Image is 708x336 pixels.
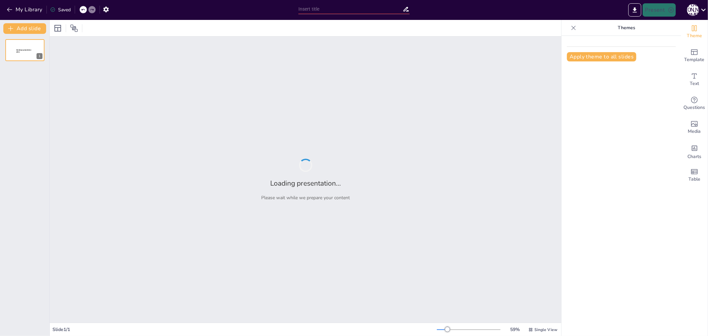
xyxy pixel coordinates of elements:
input: Insert title [298,4,403,14]
button: My Library [5,4,45,15]
button: Present [643,3,676,17]
span: Charts [687,153,701,160]
button: [PERSON_NAME] [687,3,699,17]
p: Please wait while we prepare your content [261,195,350,201]
div: [PERSON_NAME] [687,4,699,16]
div: 59 % [507,326,523,333]
div: Get real-time input from your audience [681,92,708,116]
span: Theme [687,32,702,40]
span: Position [70,24,78,32]
h2: Loading presentation... [270,179,341,188]
span: Sendsteps presentation editor [16,49,31,53]
p: Themes [579,20,674,36]
span: Text [690,80,699,87]
div: Change the overall theme [681,20,708,44]
button: Apply theme to all slides [567,52,636,61]
span: Single View [534,327,557,332]
button: Add slide [3,23,46,34]
div: Slide 1 / 1 [52,326,437,333]
div: 1 [5,39,44,61]
div: Add ready made slides [681,44,708,68]
span: Media [688,128,701,135]
div: Add images, graphics, shapes or video [681,116,708,139]
div: Add charts and graphs [681,139,708,163]
span: Questions [684,104,705,111]
div: Saved [50,7,71,13]
span: Template [684,56,705,63]
div: Add text boxes [681,68,708,92]
span: Table [688,176,700,183]
button: Export to PowerPoint [628,3,641,17]
div: 1 [37,53,42,59]
div: Add a table [681,163,708,187]
div: Layout [52,23,63,34]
